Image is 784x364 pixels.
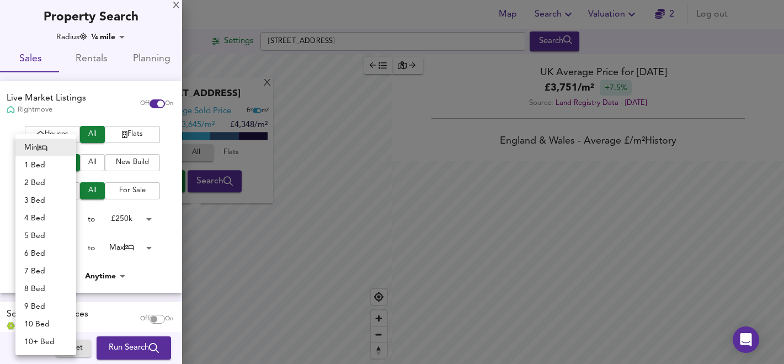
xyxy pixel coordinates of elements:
[15,262,76,280] li: 7 Bed
[15,280,76,298] li: 8 Bed
[15,227,76,245] li: 5 Bed
[15,192,76,209] li: 3 Bed
[15,298,76,315] li: 9 Bed
[15,333,76,351] li: 10+ Bed
[15,174,76,192] li: 2 Bed
[15,139,76,156] li: Min
[15,156,76,174] li: 1 Bed
[15,245,76,262] li: 6 Bed
[15,315,76,333] li: 10 Bed
[733,326,759,353] div: Open Intercom Messenger
[15,209,76,227] li: 4 Bed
